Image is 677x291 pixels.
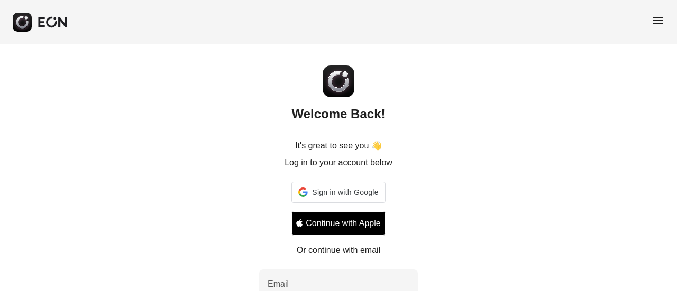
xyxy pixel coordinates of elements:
label: Email [268,278,289,290]
p: It's great to see you 👋 [295,139,382,152]
p: Log in to your account below [285,156,392,169]
span: Sign in with Google [312,186,378,199]
h2: Welcome Back! [292,106,386,123]
p: Or continue with email [297,244,380,257]
button: Signin with apple ID [291,211,385,236]
div: Sign in with Google [291,182,385,203]
span: menu [652,14,664,27]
